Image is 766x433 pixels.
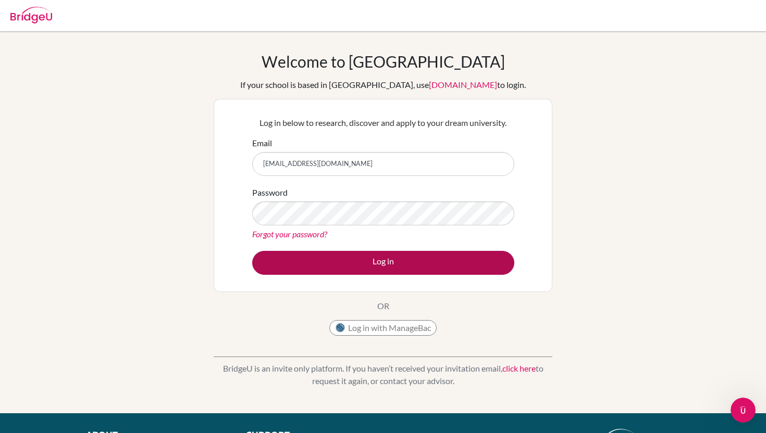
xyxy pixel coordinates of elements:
[252,117,514,129] p: Log in below to research, discover and apply to your dream university.
[252,186,288,199] label: Password
[731,398,756,423] iframe: Intercom live chat
[429,80,497,90] a: [DOMAIN_NAME]
[10,7,52,23] img: Bridge-U
[329,320,437,336] button: Log in with ManageBac
[252,251,514,275] button: Log in
[262,52,505,71] h1: Welcome to [GEOGRAPHIC_DATA]
[252,137,272,149] label: Email
[502,363,536,373] a: click here
[377,300,389,312] p: OR
[240,79,526,91] div: If your school is based in [GEOGRAPHIC_DATA], use to login.
[214,362,552,387] p: BridgeU is an invite only platform. If you haven’t received your invitation email, to request it ...
[252,229,327,239] a: Forgot your password?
